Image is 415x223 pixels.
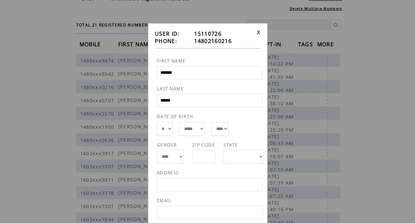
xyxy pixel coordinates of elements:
[194,37,232,45] span: 14802160216
[192,142,215,148] span: ZIP CODE
[157,170,179,176] span: ADDRESS
[157,198,172,203] span: EMAIL
[157,113,193,119] span: DATE OF BIRTH
[155,37,177,45] span: PHONE:
[157,142,177,148] span: GENDER
[155,30,180,37] span: USER ID:
[157,58,185,64] span: FIRST NAME
[157,86,184,92] span: LAST NAME
[194,30,222,37] span: 15110726
[224,142,238,148] span: STATE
